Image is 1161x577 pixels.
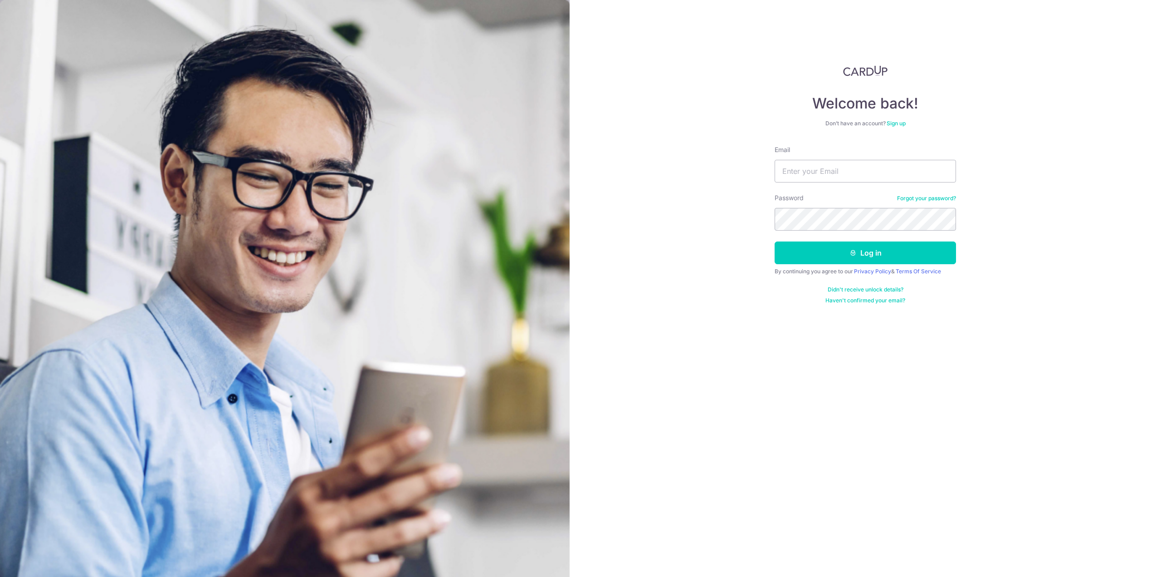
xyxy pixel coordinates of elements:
div: By continuing you agree to our & [775,268,956,275]
img: CardUp Logo [843,65,888,76]
a: Haven't confirmed your email? [825,297,905,304]
h4: Welcome back! [775,94,956,113]
a: Didn't receive unlock details? [828,286,903,293]
a: Terms Of Service [896,268,941,275]
label: Email [775,145,790,154]
label: Password [775,193,804,202]
a: Forgot your password? [897,195,956,202]
a: Sign up [887,120,906,127]
input: Enter your Email [775,160,956,182]
div: Don’t have an account? [775,120,956,127]
a: Privacy Policy [854,268,891,275]
button: Log in [775,242,956,264]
